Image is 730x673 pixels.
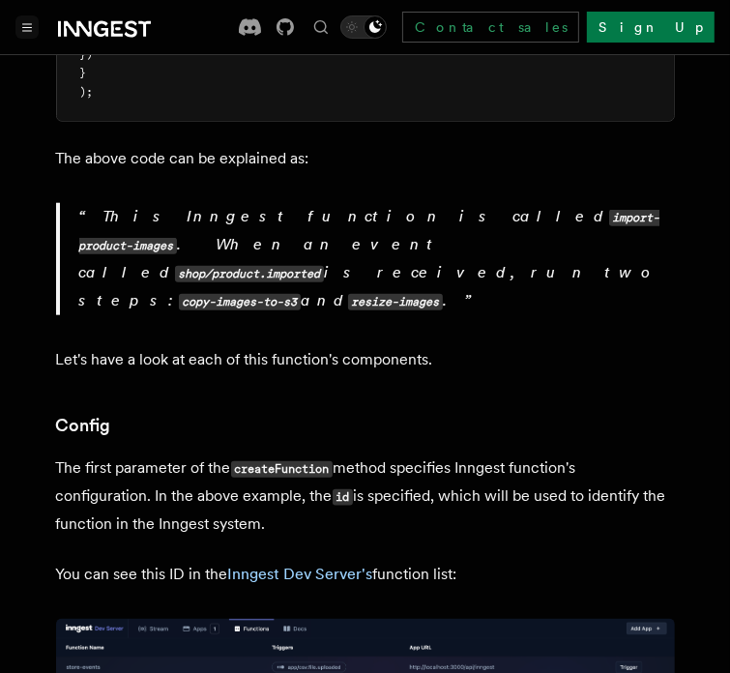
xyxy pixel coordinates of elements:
p: Let's have a look at each of this function's components. [56,346,675,373]
span: }) [80,47,94,61]
button: Toggle dark mode [340,15,387,39]
a: Config [56,412,111,439]
code: resize-images [348,294,443,310]
p: This Inngest function is called . When an event called is received, run two steps: and . [79,203,675,315]
button: Find something... [309,15,333,39]
a: Inngest Dev Server's [228,565,373,583]
code: shop/product.imported [175,266,324,282]
code: copy-images-to-s3 [179,294,301,310]
p: The first parameter of the method specifies Inngest function's configuration. In the above exampl... [56,454,675,538]
a: Contact sales [402,12,579,43]
p: You can see this ID in the function list: [56,561,675,588]
button: Toggle navigation [15,15,39,39]
span: ); [80,85,94,99]
code: createFunction [231,461,333,478]
code: id [333,489,353,506]
code: import-product-images [79,210,660,254]
a: Sign Up [587,12,715,43]
p: The above code can be explained as: [56,145,675,172]
span: } [80,66,87,79]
